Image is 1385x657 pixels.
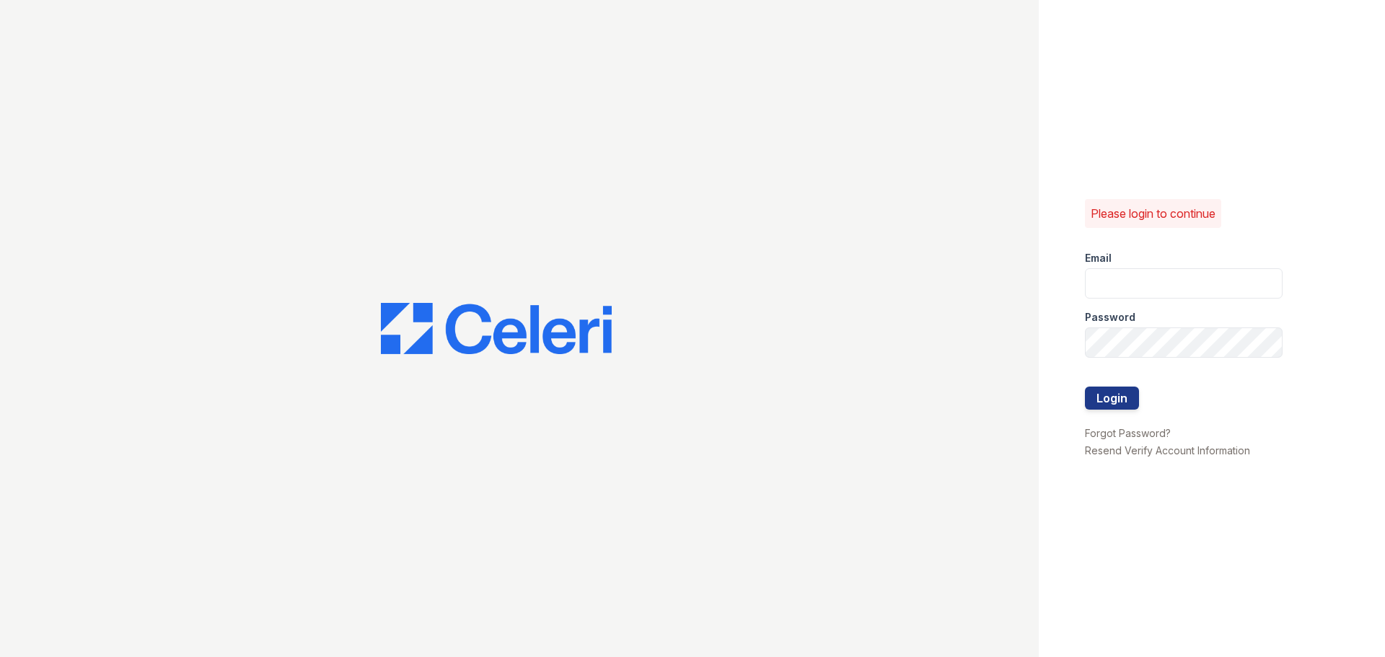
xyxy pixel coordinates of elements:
label: Email [1085,251,1112,265]
a: Resend Verify Account Information [1085,444,1250,457]
img: CE_Logo_Blue-a8612792a0a2168367f1c8372b55b34899dd931a85d93a1a3d3e32e68fde9ad4.png [381,303,612,355]
label: Password [1085,310,1135,325]
p: Please login to continue [1091,205,1215,222]
a: Forgot Password? [1085,427,1171,439]
button: Login [1085,387,1139,410]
